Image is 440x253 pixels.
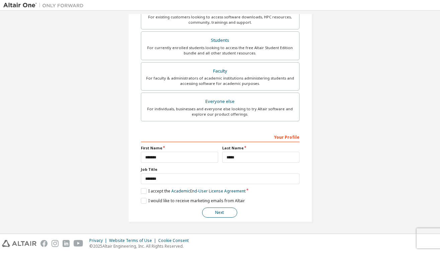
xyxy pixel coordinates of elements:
[141,131,299,142] div: Your Profile
[141,145,218,151] label: First Name
[141,188,246,194] label: I accept the
[52,240,59,247] img: instagram.svg
[89,243,193,249] p: © 2025 Altair Engineering, Inc. All Rights Reserved.
[145,106,295,117] div: For individuals, businesses and everyone else looking to try Altair software and explore our prod...
[145,67,295,76] div: Faculty
[2,240,36,247] img: altair_logo.svg
[141,167,299,172] label: Job Title
[109,238,158,243] div: Website Terms of Use
[3,2,87,9] img: Altair One
[40,240,48,247] img: facebook.svg
[145,14,295,25] div: For existing customers looking to access software downloads, HPC resources, community, trainings ...
[158,238,193,243] div: Cookie Consent
[145,45,295,56] div: For currently enrolled students looking to access the free Altair Student Edition bundle and all ...
[145,76,295,86] div: For faculty & administrators of academic institutions administering students and accessing softwa...
[63,240,70,247] img: linkedin.svg
[171,188,246,194] a: Academic End-User License Agreement
[145,36,295,45] div: Students
[202,208,237,218] button: Next
[89,238,109,243] div: Privacy
[145,97,295,106] div: Everyone else
[141,198,245,204] label: I would like to receive marketing emails from Altair
[74,240,83,247] img: youtube.svg
[222,145,299,151] label: Last Name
